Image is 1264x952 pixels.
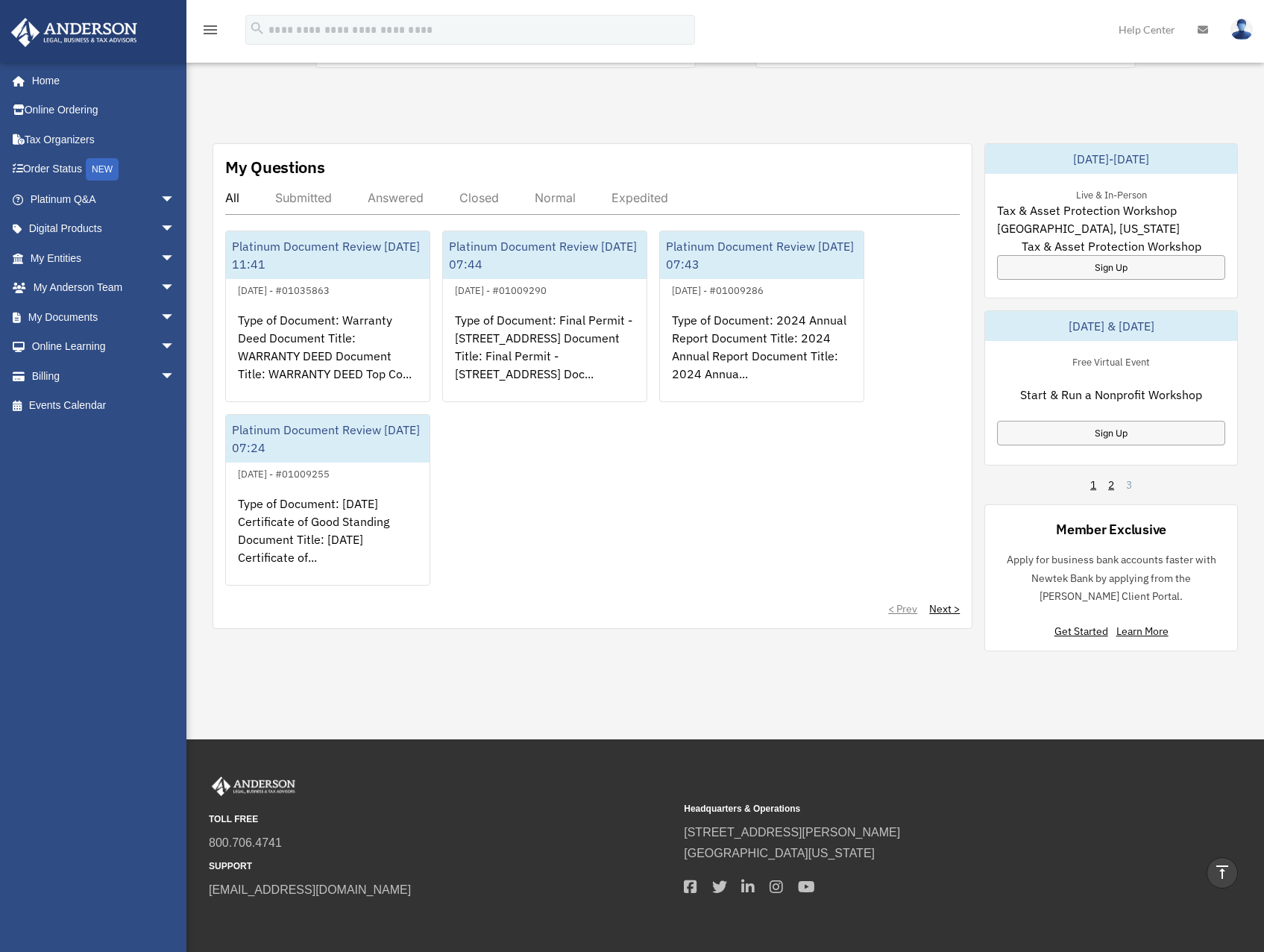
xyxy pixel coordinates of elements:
[226,281,342,297] div: [DATE] - #01035863
[226,465,342,480] div: [DATE] - #01009255
[160,332,190,363] span: arrow_drop_down
[997,421,1225,445] a: Sign Up
[10,273,198,303] a: My Anderson Teamarrow_drop_down
[1022,237,1201,255] span: Tax & Asset Protection Workshop
[997,551,1225,606] p: Apply for business bank accounts faster with Newtek Bank by applying from the [PERSON_NAME] Clien...
[160,184,190,215] span: arrow_drop_down
[1090,477,1096,492] a: 1
[10,66,190,95] a: Home
[86,158,119,181] div: NEW
[160,302,190,333] span: arrow_drop_down
[1056,520,1166,539] div: Member Exclusive
[1116,624,1169,638] a: Learn More
[201,21,219,39] i: menu
[7,18,142,47] img: Anderson Advisors Platinum Portal
[225,156,325,178] div: My Questions
[209,777,298,796] img: Anderson Advisors Platinum Portal
[10,95,198,125] a: Online Ordering
[160,243,190,274] span: arrow_drop_down
[10,332,198,362] a: Online Learningarrow_drop_down
[985,311,1237,341] div: [DATE] & [DATE]
[10,361,198,391] a: Billingarrow_drop_down
[209,859,673,874] small: SUPPORT
[1064,186,1159,201] div: Live & In-Person
[997,255,1225,280] a: Sign Up
[659,231,864,402] a: Platinum Document Review [DATE] 07:43[DATE] - #01009286Type of Document: 2024 Annual Report Docum...
[684,847,875,859] a: [GEOGRAPHIC_DATA][US_STATE]
[684,826,900,839] a: [STREET_ADDRESS][PERSON_NAME]
[249,20,265,37] i: search
[160,214,190,245] span: arrow_drop_down
[225,231,430,402] a: Platinum Document Review [DATE] 11:41[DATE] - #01035863Type of Document: Warranty Deed Document T...
[160,361,190,392] span: arrow_drop_down
[997,201,1225,237] span: Tax & Asset Protection Workshop [GEOGRAPHIC_DATA], [US_STATE]
[684,801,1148,817] small: Headquarters & Operations
[985,144,1237,174] div: [DATE]-[DATE]
[275,190,332,205] div: Submitted
[443,281,559,297] div: [DATE] - #01009290
[443,231,647,279] div: Platinum Document Review [DATE] 07:44
[443,299,647,416] div: Type of Document: Final Permit - [STREET_ADDRESS] Document Title: Final Permit - [STREET_ADDRESS]...
[1020,386,1202,404] span: Start & Run a Nonprofit Workshop
[209,812,673,827] small: TOLL FREE
[209,883,411,896] a: [EMAIL_ADDRESS][DOMAIN_NAME]
[1060,353,1162,369] div: Free Virtual Event
[10,184,198,214] a: Platinum Q&Aarrow_drop_down
[10,391,198,421] a: Events Calendar
[10,125,198,154] a: Tax Organizers
[1230,19,1253,40] img: User Pic
[1213,863,1231,881] i: vertical_align_top
[660,281,776,297] div: [DATE] - #01009286
[929,601,960,616] a: Next >
[535,190,576,205] div: Normal
[442,231,647,402] a: Platinum Document Review [DATE] 07:44[DATE] - #01009290Type of Document: Final Permit - [STREET_A...
[611,190,668,205] div: Expedited
[160,273,190,304] span: arrow_drop_down
[226,483,430,599] div: Type of Document: [DATE] Certificate of Good Standing Document Title: [DATE] Certificate of...
[10,154,198,185] a: Order StatusNEW
[1108,477,1114,492] a: 2
[660,299,864,416] div: Type of Document: 2024 Annual Report Document Title: 2024 Annual Report Document Title: 2024 Annu...
[660,231,864,279] div: Platinum Document Review [DATE] 07:43
[226,231,430,279] div: Platinum Document Review [DATE] 11:41
[1207,857,1238,889] a: vertical_align_top
[226,415,430,463] div: Platinum Document Review [DATE] 07:24
[459,190,499,205] div: Closed
[209,836,282,849] a: 800.706.4741
[10,302,198,332] a: My Documentsarrow_drop_down
[10,243,198,273] a: My Entitiesarrow_drop_down
[225,190,239,205] div: All
[201,26,219,39] a: menu
[225,414,430,586] a: Platinum Document Review [DATE] 07:24[DATE] - #01009255Type of Document: [DATE] Certificate of Go...
[226,299,430,416] div: Type of Document: Warranty Deed Document Title: WARRANTY DEED Document Title: WARRANTY DEED Top C...
[10,214,198,244] a: Digital Productsarrow_drop_down
[1054,624,1114,638] a: Get Started
[368,190,424,205] div: Answered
